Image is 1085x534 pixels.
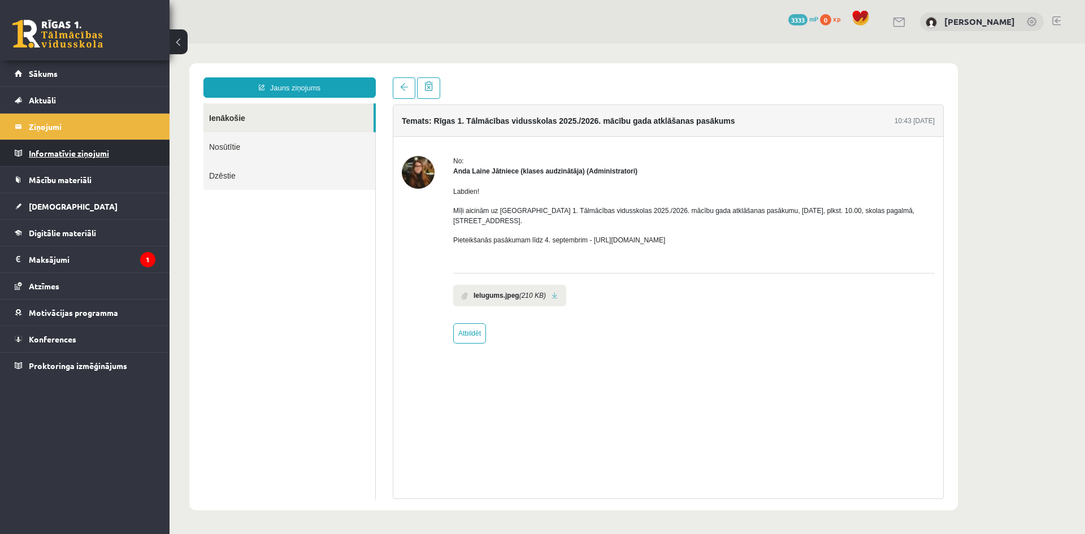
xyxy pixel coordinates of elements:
strong: Anda Laine Jātniece (klases audzinātāja) (Administratori) [284,124,468,132]
a: Nosūtītie [34,89,206,118]
a: 3333 mP [788,14,818,23]
span: Mācību materiāli [29,175,92,185]
a: Dzēstie [34,118,206,146]
span: Aktuāli [29,95,56,105]
a: [PERSON_NAME] [944,16,1015,27]
img: Sigurds Kozlovskis [926,17,937,28]
a: Mācību materiāli [15,167,155,193]
span: Konferences [29,334,76,344]
a: Rīgas 1. Tālmācības vidusskola [12,20,103,48]
span: xp [833,14,840,23]
p: Mīļi aicinām uz [GEOGRAPHIC_DATA] 1. Tālmācības vidusskolas 2025./2026. mācību gada atklāšanas pa... [284,162,765,183]
a: Aktuāli [15,87,155,113]
span: 3333 [788,14,808,25]
a: Atbildēt [284,280,316,300]
span: 0 [820,14,831,25]
a: Konferences [15,326,155,352]
legend: Ziņojumi [29,114,155,140]
h4: Temats: Rīgas 1. Tālmācības vidusskolas 2025./2026. mācību gada atklāšanas pasākums [232,73,566,82]
a: Maksājumi1 [15,246,155,272]
div: No: [284,112,765,123]
a: 0 xp [820,14,846,23]
img: Anda Laine Jātniece (klases audzinātāja) [232,112,265,145]
legend: Maksājumi [29,246,155,272]
a: Digitālie materiāli [15,220,155,246]
legend: Informatīvie ziņojumi [29,140,155,166]
span: [DEMOGRAPHIC_DATA] [29,201,118,211]
a: Jauns ziņojums [34,34,206,54]
a: Proktoringa izmēģinājums [15,353,155,379]
a: Ziņojumi [15,114,155,140]
span: Digitālie materiāli [29,228,96,238]
i: 1 [140,252,155,267]
p: Pieteikšanās pasākumam līdz 4. septembrim - [URL][DOMAIN_NAME] [284,192,765,202]
div: 10:43 [DATE] [725,72,765,83]
i: (210 KB) [350,247,376,257]
span: Motivācijas programma [29,307,118,318]
p: Labdien! [284,143,765,153]
span: mP [809,14,818,23]
a: Informatīvie ziņojumi [15,140,155,166]
b: Ielugums.jpeg [304,247,350,257]
a: [DEMOGRAPHIC_DATA] [15,193,155,219]
a: Sākums [15,60,155,86]
span: Atzīmes [29,281,59,291]
span: Sākums [29,68,58,79]
a: Ienākošie [34,60,204,89]
a: Atzīmes [15,273,155,299]
span: Proktoringa izmēģinājums [29,361,127,371]
a: Motivācijas programma [15,299,155,325]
